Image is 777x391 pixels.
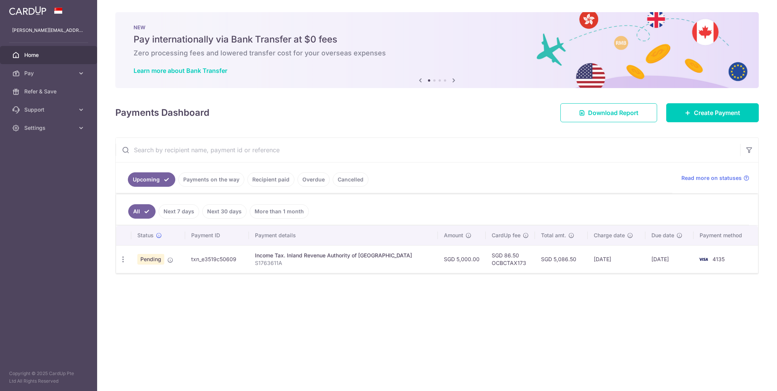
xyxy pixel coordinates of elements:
a: Download Report [560,103,657,122]
th: Payment ID [185,225,249,245]
span: Due date [651,232,674,239]
span: Refer & Save [24,88,74,95]
span: 4135 [713,256,725,262]
p: [PERSON_NAME][EMAIL_ADDRESS][DOMAIN_NAME] [12,27,85,34]
th: Payment method [694,225,758,245]
td: SGD 86.50 OCBCTAX173 [486,245,535,273]
td: SGD 5,000.00 [438,245,486,273]
h5: Pay internationally via Bank Transfer at $0 fees [134,33,741,46]
td: [DATE] [588,245,645,273]
span: Read more on statuses [681,174,742,182]
a: Learn more about Bank Transfer [134,67,227,74]
h6: Zero processing fees and lowered transfer cost for your overseas expenses [134,49,741,58]
span: Create Payment [694,108,740,117]
a: Overdue [297,172,330,187]
img: CardUp [9,6,46,15]
span: Home [24,51,74,59]
a: Next 7 days [159,204,199,219]
td: [DATE] [645,245,694,273]
th: Payment details [249,225,438,245]
a: More than 1 month [250,204,309,219]
a: Read more on statuses [681,174,749,182]
span: Total amt. [541,232,566,239]
a: Payments on the way [178,172,244,187]
a: Upcoming [128,172,175,187]
span: Pending [137,254,164,265]
span: Settings [24,124,74,132]
img: Bank Card [696,255,711,264]
p: NEW [134,24,741,30]
div: Income Tax. Inland Revenue Authority of [GEOGRAPHIC_DATA] [255,252,432,259]
a: Recipient paid [247,172,294,187]
a: Cancelled [333,172,368,187]
a: Create Payment [666,103,759,122]
td: SGD 5,086.50 [535,245,588,273]
span: Amount [444,232,463,239]
a: All [128,204,156,219]
span: Pay [24,69,74,77]
span: Download Report [588,108,639,117]
input: Search by recipient name, payment id or reference [116,138,740,162]
td: txn_e3519c50609 [185,245,249,273]
span: Charge date [594,232,625,239]
p: S1763611A [255,259,432,267]
span: CardUp fee [492,232,521,239]
span: Support [24,106,74,114]
a: Next 30 days [202,204,247,219]
h4: Payments Dashboard [115,106,209,120]
span: Status [137,232,154,239]
img: Bank transfer banner [115,12,759,88]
